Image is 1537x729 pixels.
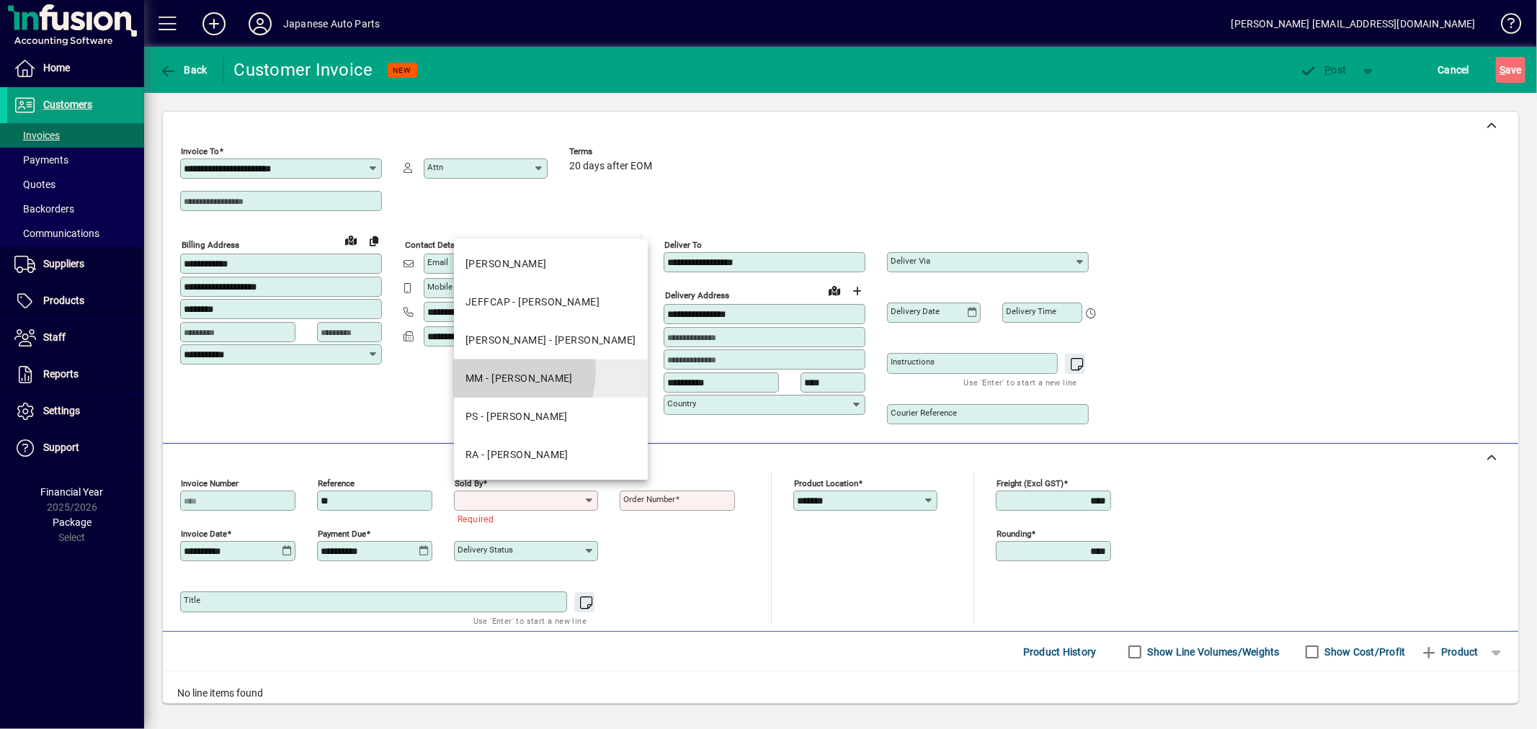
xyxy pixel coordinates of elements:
[623,494,675,504] mat-label: Order number
[318,529,366,539] mat-label: Payment due
[181,146,219,156] mat-label: Invoice To
[43,295,84,306] span: Products
[569,161,652,172] span: 20 days after EOM
[362,229,386,252] button: Copy to Delivery address
[144,57,223,83] app-page-header-button: Back
[454,398,648,436] mat-option: PS - PHIL STEPHENS
[427,257,448,267] mat-label: Email
[1231,12,1476,35] div: [PERSON_NAME] [EMAIL_ADDRESS][DOMAIN_NAME]
[7,430,144,466] a: Support
[181,529,227,539] mat-label: Invoice date
[1500,64,1505,76] span: S
[7,148,144,172] a: Payments
[234,58,373,81] div: Customer Invoice
[465,256,547,272] div: [PERSON_NAME]
[7,172,144,197] a: Quotes
[7,246,144,282] a: Suppliers
[43,331,66,343] span: Staff
[427,282,453,292] mat-label: Mobile
[455,478,483,488] mat-label: Sold by
[14,228,99,239] span: Communications
[823,279,846,302] a: View on map
[1017,639,1102,665] button: Product History
[1293,57,1354,83] button: Post
[318,478,355,488] mat-label: Reference
[43,368,79,380] span: Reports
[465,409,568,424] div: PS - [PERSON_NAME]
[1435,57,1474,83] button: Cancel
[14,154,68,166] span: Payments
[664,240,702,250] mat-label: Deliver To
[1490,3,1519,50] a: Knowledge Base
[465,447,569,462] div: RA - [PERSON_NAME]
[14,203,74,215] span: Backorders
[454,436,648,474] mat-option: RA - ROB ADAMS
[569,147,656,156] span: Terms
[14,130,60,141] span: Invoices
[1325,64,1332,76] span: P
[181,478,239,488] mat-label: Invoice number
[1023,640,1097,663] span: Product History
[454,283,648,321] mat-option: JEFFCAP - JEFF CAPEZI
[7,197,144,221] a: Backorders
[465,295,600,310] div: JEFFCAP - [PERSON_NAME]
[891,306,940,316] mat-label: Delivery date
[458,511,587,526] mat-error: Required
[14,179,55,190] span: Quotes
[964,374,1077,390] mat-hint: Use 'Enter' to start a new line
[465,371,573,386] div: MM - [PERSON_NAME]
[41,486,104,498] span: Financial Year
[891,408,957,418] mat-label: Courier Reference
[891,357,935,367] mat-label: Instructions
[53,516,92,528] span: Package
[7,123,144,148] a: Invoices
[43,99,92,110] span: Customers
[1300,64,1347,76] span: ost
[794,478,858,488] mat-label: Product location
[184,595,200,605] mat-label: Title
[1420,640,1479,663] span: Product
[1145,645,1280,659] label: Show Line Volumes/Weights
[458,545,513,555] mat-label: Delivery status
[393,66,411,75] span: NEW
[1438,58,1470,81] span: Cancel
[454,359,648,398] mat-option: MM - MARK MYERS
[191,11,237,37] button: Add
[7,50,144,86] a: Home
[1322,645,1406,659] label: Show Cost/Profit
[283,12,380,35] div: Japanese Auto Parts
[339,228,362,251] a: View on map
[454,321,648,359] mat-option: JEFF - JEFFREY LAI
[1413,639,1486,665] button: Product
[997,478,1064,488] mat-label: Freight (excl GST)
[465,333,636,348] div: [PERSON_NAME] - [PERSON_NAME]
[237,11,283,37] button: Profile
[7,283,144,319] a: Products
[454,245,648,283] mat-option: AG - AKIKO GOTO
[43,442,79,453] span: Support
[43,62,70,73] span: Home
[473,612,587,629] mat-hint: Use 'Enter' to start a new line
[156,57,211,83] button: Back
[7,221,144,246] a: Communications
[1006,306,1056,316] mat-label: Delivery time
[997,529,1031,539] mat-label: Rounding
[163,671,1518,715] div: No line items found
[7,320,144,356] a: Staff
[1496,57,1525,83] button: Save
[846,279,869,303] button: Choose address
[43,258,84,269] span: Suppliers
[667,398,696,408] mat-label: Country
[7,393,144,429] a: Settings
[427,162,443,172] mat-label: Attn
[7,357,144,393] a: Reports
[891,256,930,266] mat-label: Deliver via
[1500,58,1522,81] span: ave
[159,64,208,76] span: Back
[43,405,80,416] span: Settings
